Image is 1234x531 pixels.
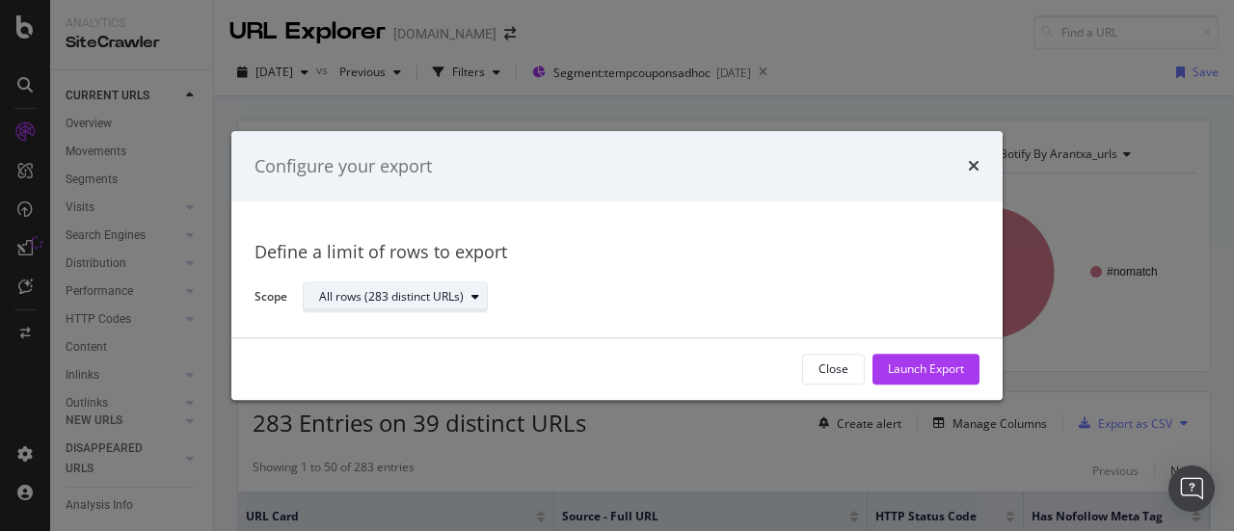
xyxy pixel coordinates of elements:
button: All rows (283 distinct URLs) [303,282,488,313]
div: Define a limit of rows to export [255,241,979,266]
div: times [968,154,979,179]
button: Close [802,354,865,385]
div: modal [231,131,1003,400]
label: Scope [255,288,287,309]
div: Launch Export [888,361,964,378]
div: Configure your export [255,154,432,179]
button: Launch Export [872,354,979,385]
div: All rows (283 distinct URLs) [319,292,464,304]
div: Open Intercom Messenger [1168,465,1215,512]
div: Close [818,361,848,378]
